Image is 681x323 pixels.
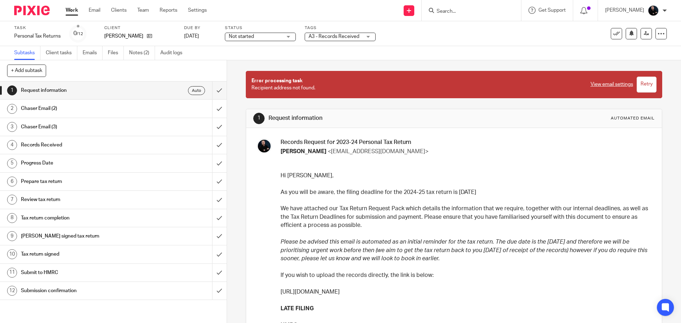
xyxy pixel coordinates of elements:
a: Notes (2) [129,46,155,60]
div: 5 [7,158,17,168]
span: <[EMAIL_ADDRESS][DOMAIN_NAME]> [328,149,428,154]
img: Headshots%20accounting4everything_Poppy%20Jakes%20Photography-2203.jpg [257,139,272,154]
small: /12 [77,32,83,36]
h1: Request information [268,115,469,122]
a: Reports [160,7,177,14]
a: Audit logs [160,46,188,60]
h1: Submission confirmation [21,285,144,296]
img: Pixie [14,6,50,15]
button: + Add subtask [7,65,46,77]
p: Hi [PERSON_NAME], [281,172,649,180]
p: We have attached our Tax Return Request Pack which details the information that we require, toget... [281,205,649,229]
h1: Review tax return [21,194,144,205]
h1: Chaser Email (3) [21,122,144,132]
a: [URL][DOMAIN_NAME] [281,289,340,295]
h1: [PERSON_NAME] signed tax return [21,231,144,241]
div: 7 [7,195,17,205]
h1: Progress Date [21,158,144,168]
span: Get Support [538,8,566,13]
a: Email [89,7,100,14]
p: If you wish to upload the records directly, the link is below: [281,271,649,279]
input: Search [436,9,500,15]
label: Tags [305,25,376,31]
h1: Chaser Email (2) [21,103,144,114]
h3: Records Request for 2023-24 Personal Tax Return [281,139,649,146]
div: 11 [7,268,17,278]
h1: Prepare tax return [21,176,144,187]
h1: Request information [21,85,144,96]
div: 9 [7,231,17,241]
div: Auto [188,86,205,95]
div: 0 [73,29,83,38]
a: Client tasks [46,46,77,60]
a: Emails [83,46,103,60]
label: Task [14,25,61,31]
span: Error processing task [251,78,303,83]
label: Status [225,25,296,31]
p: [PERSON_NAME] [605,7,644,14]
a: Clients [111,7,127,14]
h1: Tax return signed [21,249,144,260]
a: Settings [188,7,207,14]
div: 4 [7,140,17,150]
div: 1 [253,113,265,124]
a: Team [137,7,149,14]
img: Headshots%20accounting4everything_Poppy%20Jakes%20Photography-2203.jpg [648,5,659,16]
div: 8 [7,213,17,223]
div: 2 [7,104,17,114]
p: As you will be aware, the filing deadline for the 2024-25 tax return is [DATE] [281,188,649,196]
input: Retry [637,77,657,93]
div: 10 [7,249,17,259]
strong: LATE FILING [281,306,314,311]
h1: Records Received [21,140,144,150]
a: View email settings [591,81,633,88]
a: Files [108,46,124,60]
span: [DATE] [184,34,199,39]
label: Client [104,25,175,31]
div: 3 [7,122,17,132]
div: 12 [7,286,17,296]
div: 1 [7,85,17,95]
span: A3 - Records Received [309,34,359,39]
span: [PERSON_NAME] [281,149,326,154]
span: Not started [229,34,254,39]
p: [PERSON_NAME] [104,33,143,40]
p: Recipient address not found. [251,77,583,92]
a: Subtasks [14,46,40,60]
div: Automated email [611,116,655,121]
h1: Tax return completion [21,213,144,223]
div: 6 [7,177,17,186]
a: Work [66,7,78,14]
h1: Submit to HMRC [21,267,144,278]
div: Personal Tax Returns [14,33,61,40]
em: Please be advised this email is automated as an initial reminder for the tax return. The due date... [281,239,647,261]
label: Due by [184,25,216,31]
